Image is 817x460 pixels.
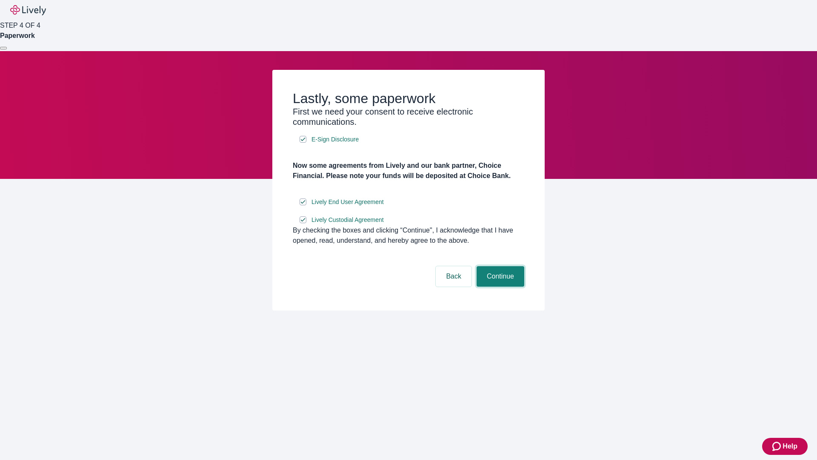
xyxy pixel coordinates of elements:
span: E-Sign Disclosure [311,135,359,144]
button: Continue [477,266,524,287]
span: Lively Custodial Agreement [311,216,384,224]
h3: First we need your consent to receive electronic communications. [293,106,524,127]
a: e-sign disclosure document [310,197,386,207]
svg: Zendesk support icon [772,441,783,451]
div: By checking the boxes and clicking “Continue", I acknowledge that I have opened, read, understand... [293,225,524,246]
a: e-sign disclosure document [310,134,360,145]
span: Help [783,441,797,451]
img: Lively [10,5,46,15]
a: e-sign disclosure document [310,215,386,225]
h4: Now some agreements from Lively and our bank partner, Choice Financial. Please note your funds wi... [293,161,524,181]
h2: Lastly, some paperwork [293,90,524,106]
button: Back [436,266,471,287]
span: Lively End User Agreement [311,198,384,207]
button: Zendesk support iconHelp [762,438,808,455]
